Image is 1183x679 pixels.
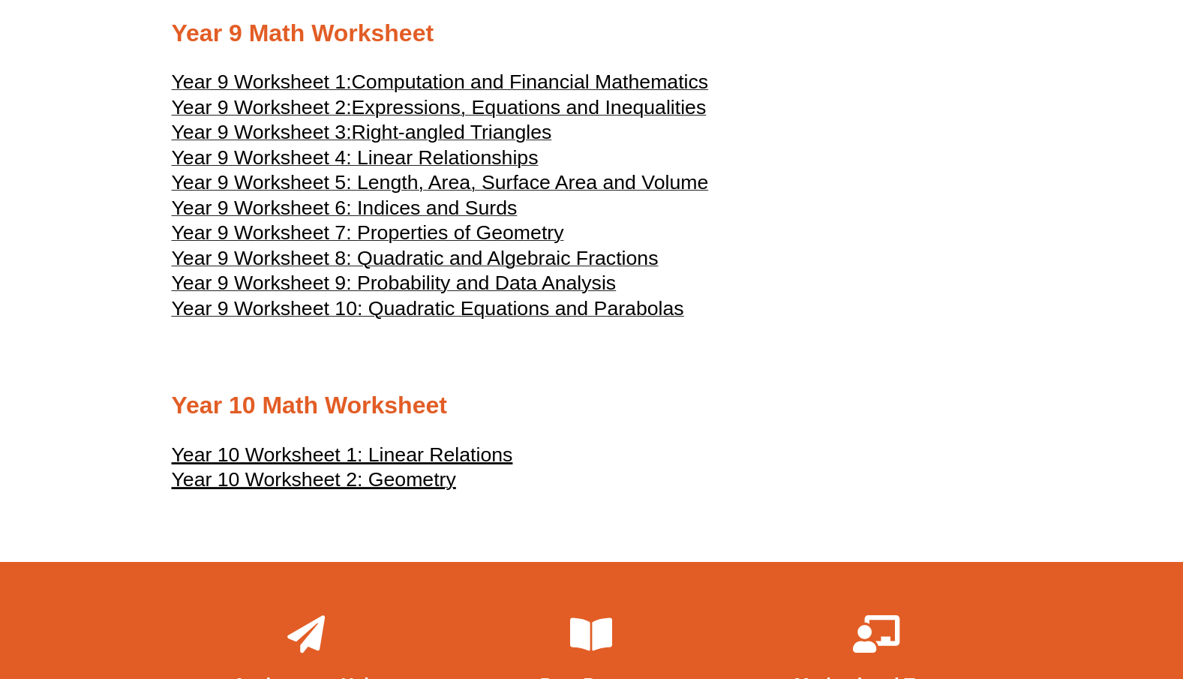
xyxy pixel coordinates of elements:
a: Year 9 Worksheet 7: Properties of Geometry [172,228,564,243]
span: Year 9 Worksheet 7: Properties of Geometry [172,221,564,244]
u: Year 10 Worksheet 2: Geometry [172,468,456,491]
a: Year 9 Worksheet 4: Linear Relationships [172,153,539,168]
span: Right-angled Triangles [352,121,552,143]
span: Year 9 Worksheet 9: Probability and Data Analysis [172,272,617,294]
a: Year 9 Worksheet 6: Indices and Surds [172,203,518,218]
span: Year 9 Worksheet 8: Quadratic and Algebraic Fractions [172,247,659,269]
a: Year 9 Worksheet 9: Probability and Data Analysis [172,278,617,293]
span: Year 9 Worksheet 5: Length, Area, Surface Area and Volume [172,171,709,194]
a: Year 9 Worksheet 8: Quadratic and Algebraic Fractions [172,254,659,269]
a: Year 9 Worksheet 1:Computation and Financial Mathematics [172,77,709,92]
u: Year 10 Worksheet 1: Linear Relations [172,443,513,466]
span: Computation and Financial Mathematics [352,71,709,93]
iframe: Chat Widget [926,509,1183,679]
h2: Year 10 Math Worksheet [172,390,1012,422]
span: Year 9 Worksheet 2: [172,96,352,119]
a: Year 9 Worksheet 3:Right-angled Triangles [172,128,552,143]
span: Expressions, Equations and Inequalities [352,96,707,119]
h2: Year 9 Math Worksheet [172,18,1012,50]
a: Year 9 Worksheet 10: Quadratic Equations and Parabolas [172,304,684,319]
a: Year 9 Worksheet 5: Length, Area, Surface Area and Volume [172,178,709,193]
span: Year 9 Worksheet 1: [172,71,352,93]
a: Year 10 Worksheet 1: Linear Relations [172,450,513,465]
a: Year 9 Worksheet 2:Expressions, Equations and Inequalities [172,103,707,118]
div: 聊天小组件 [926,509,1183,679]
a: Year 10 Worksheet 2: Geometry [172,475,456,490]
span: Year 9 Worksheet 3: [172,121,352,143]
span: Year 9 Worksheet 10: Quadratic Equations and Parabolas [172,297,684,320]
span: Year 9 Worksheet 4: Linear Relationships [172,146,539,169]
span: Year 9 Worksheet 6: Indices and Surds [172,197,518,219]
